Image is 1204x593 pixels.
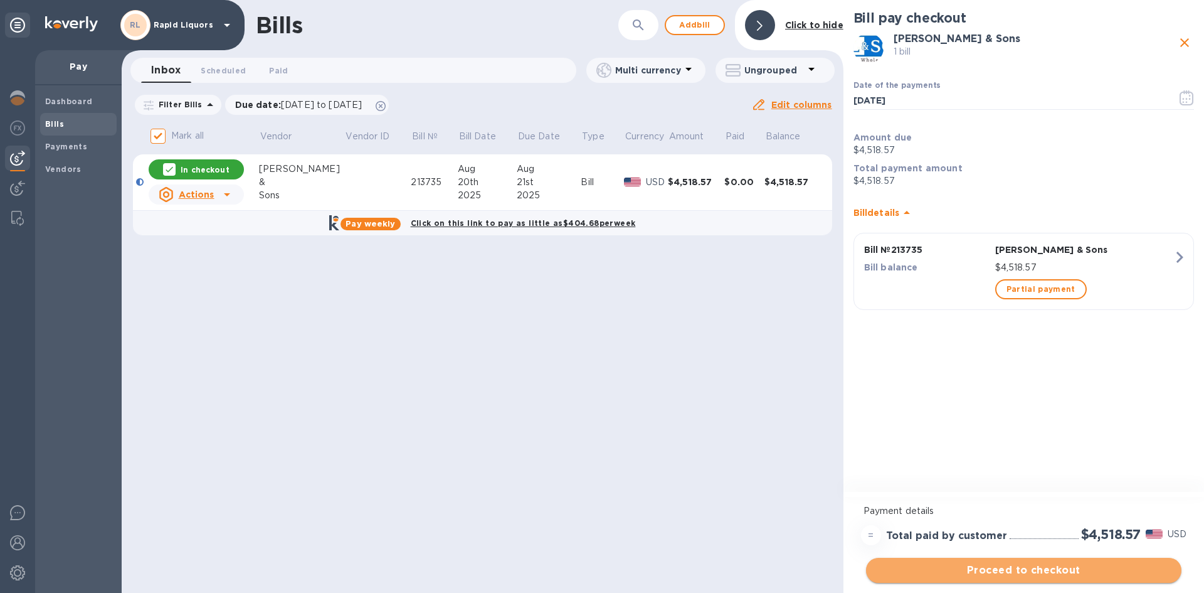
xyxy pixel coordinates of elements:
[1168,528,1186,541] p: USD
[260,130,292,143] p: Vendor
[518,130,576,143] span: Due Date
[726,130,745,143] p: Paid
[1146,530,1163,538] img: USD
[853,163,963,173] b: Total payment amount
[225,95,389,115] div: Due date:[DATE] to [DATE]
[181,164,229,175] p: In checkout
[724,176,764,188] div: $0.00
[412,130,454,143] span: Bill №
[726,130,761,143] span: Paid
[281,100,362,110] span: [DATE] to [DATE]
[412,130,438,143] p: Bill №
[995,261,1173,274] p: $4,518.57
[130,20,141,29] b: RL
[863,505,1184,518] p: Payment details
[5,13,30,38] div: Unpin categories
[669,130,704,143] p: Amount
[260,130,309,143] span: Vendor
[771,100,832,110] u: Edit columns
[259,176,345,189] div: &
[853,208,899,218] b: Bill details
[154,99,203,110] p: Filter Bills
[517,189,581,202] div: 2025
[615,64,681,77] p: Multi currency
[995,279,1087,299] button: Partial payment
[45,16,98,31] img: Logo
[346,219,395,228] b: Pay weekly
[853,144,1194,157] p: $4,518.57
[864,243,990,256] p: Bill № 213735
[864,261,990,274] p: Bill balance
[411,176,458,189] div: 213735
[894,33,1020,45] b: [PERSON_NAME] & Sons
[45,164,82,174] b: Vendors
[154,21,216,29] p: Rapid Liquors
[625,130,664,143] p: Currency
[581,176,624,189] div: Bill
[894,45,1175,58] p: 1 bill
[171,129,204,142] p: Mark all
[886,530,1007,542] h3: Total paid by customer
[861,525,881,545] div: =
[259,163,345,176] div: [PERSON_NAME]
[179,190,214,200] u: Actions
[259,189,345,202] div: Sons
[45,119,64,129] b: Bills
[646,176,668,189] p: USD
[766,130,801,143] p: Balance
[853,174,1194,188] p: $4,518.57
[665,15,725,35] button: Addbill
[1175,33,1194,52] button: close
[853,10,1194,26] h2: Bill pay checkout
[744,64,804,77] p: Ungrouped
[10,120,25,136] img: Foreign exchange
[458,163,517,176] div: Aug
[853,132,912,142] b: Amount due
[458,176,517,189] div: 20th
[995,243,1173,256] p: [PERSON_NAME] & Sons
[235,99,369,111] p: Due date :
[269,64,288,77] span: Paid
[517,163,581,176] div: Aug
[876,563,1171,578] span: Proceed to checkout
[582,130,605,143] p: Type
[764,176,821,188] div: $4,518.57
[459,130,512,143] span: Bill Date
[45,97,93,106] b: Dashboard
[411,218,636,228] b: Click on this link to pay as little as $404.68 per week
[201,64,246,77] span: Scheduled
[668,176,724,188] div: $4,518.57
[853,233,1194,310] button: Bill №213735[PERSON_NAME] & SonsBill balance$4,518.57Partial payment
[346,130,389,143] p: Vendor ID
[517,176,581,189] div: 21st
[458,189,517,202] div: 2025
[853,82,940,90] label: Date of the payments
[1081,526,1141,542] h2: $4,518.57
[151,61,181,79] span: Inbox
[346,130,406,143] span: Vendor ID
[676,18,714,33] span: Add bill
[582,130,621,143] span: Type
[1006,282,1075,297] span: Partial payment
[766,130,817,143] span: Balance
[853,193,1194,233] div: Billdetails
[624,178,641,186] img: USD
[256,12,302,38] h1: Bills
[45,142,87,151] b: Payments
[45,60,112,73] p: Pay
[459,130,496,143] p: Bill Date
[785,20,843,30] b: Click to hide
[518,130,560,143] p: Due Date
[669,130,721,143] span: Amount
[866,558,1181,583] button: Proceed to checkout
